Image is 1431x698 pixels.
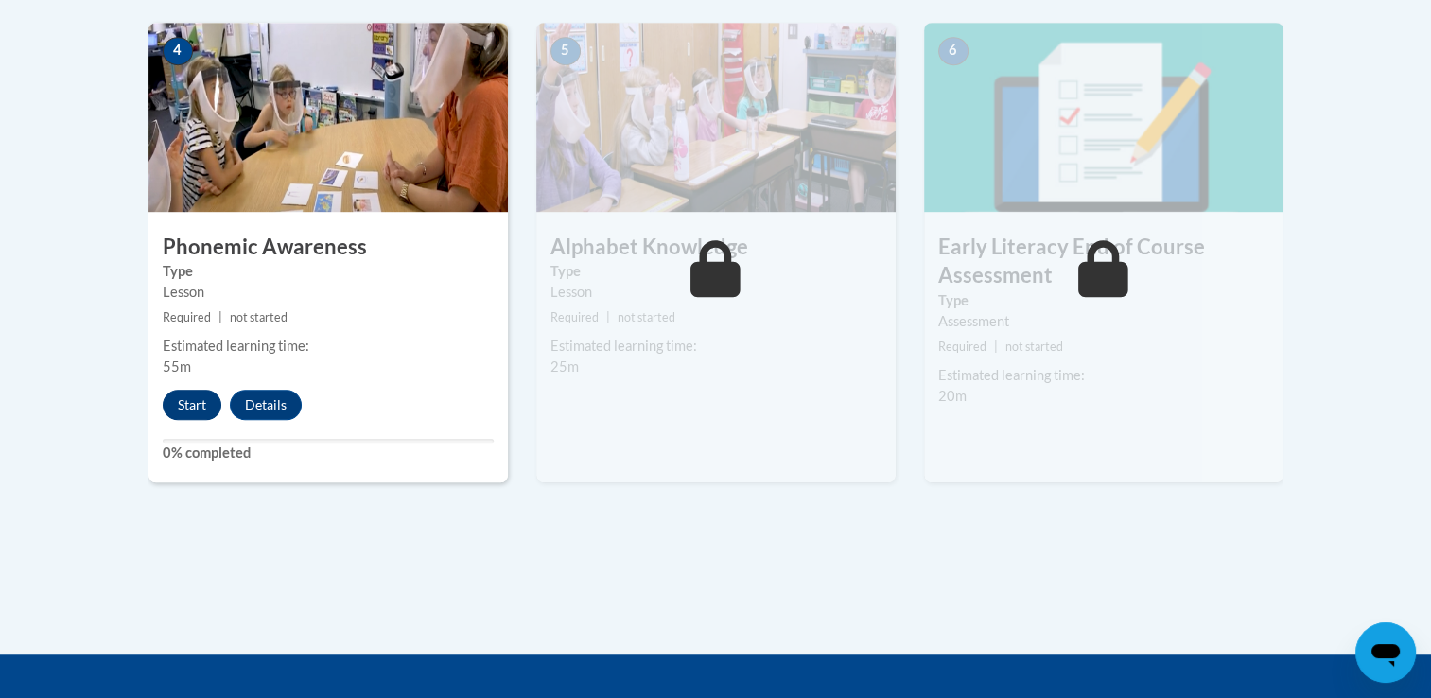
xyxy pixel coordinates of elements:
[163,443,494,463] label: 0% completed
[994,340,998,354] span: |
[536,23,896,212] img: Course Image
[163,390,221,420] button: Start
[606,310,610,324] span: |
[163,37,193,65] span: 4
[550,336,881,357] div: Estimated learning time:
[230,310,288,324] span: not started
[938,365,1269,386] div: Estimated learning time:
[1355,622,1416,683] iframe: Button to launch messaging window
[148,23,508,212] img: Course Image
[618,310,675,324] span: not started
[938,388,967,404] span: 20m
[163,336,494,357] div: Estimated learning time:
[163,282,494,303] div: Lesson
[938,290,1269,311] label: Type
[218,310,222,324] span: |
[550,358,579,375] span: 25m
[550,310,599,324] span: Required
[148,233,508,262] h3: Phonemic Awareness
[550,282,881,303] div: Lesson
[924,23,1283,212] img: Course Image
[938,340,986,354] span: Required
[938,311,1269,332] div: Assessment
[938,37,969,65] span: 6
[230,390,302,420] button: Details
[536,233,896,262] h3: Alphabet Knowledge
[163,310,211,324] span: Required
[550,261,881,282] label: Type
[163,358,191,375] span: 55m
[550,37,581,65] span: 5
[163,261,494,282] label: Type
[924,233,1283,291] h3: Early Literacy End of Course Assessment
[1005,340,1063,354] span: not started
